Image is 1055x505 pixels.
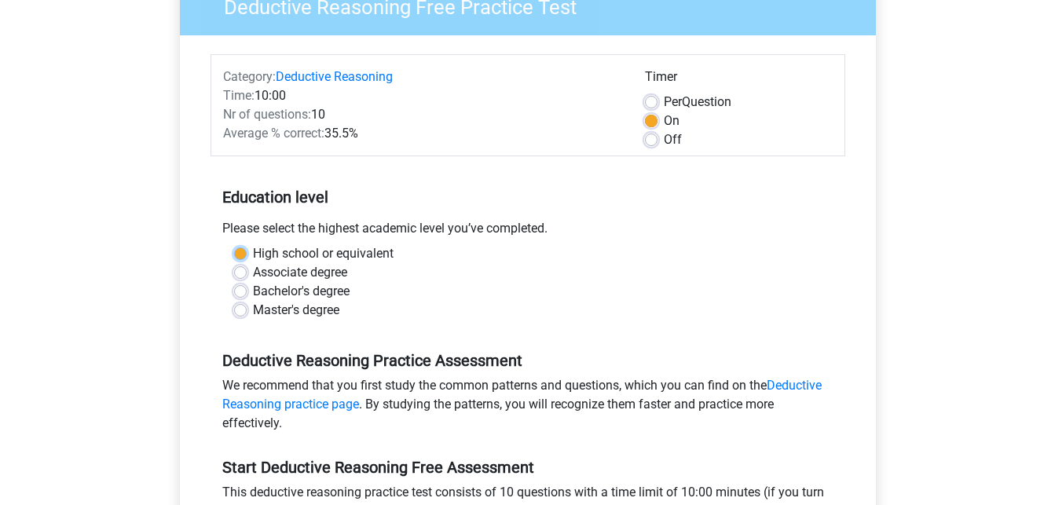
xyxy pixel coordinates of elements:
h5: Start Deductive Reasoning Free Assessment [222,458,833,477]
label: Question [664,93,731,112]
label: Bachelor's degree [253,282,350,301]
span: Per [664,94,682,109]
h5: Deductive Reasoning Practice Assessment [222,351,833,370]
span: Category: [223,69,276,84]
div: 10:00 [211,86,633,105]
a: Deductive Reasoning [276,69,393,84]
div: Timer [645,68,833,93]
span: Time: [223,88,255,103]
div: 35.5% [211,124,633,143]
label: Associate degree [253,263,347,282]
label: High school or equivalent [253,244,394,263]
div: Please select the highest academic level you’ve completed. [211,219,845,244]
h5: Education level [222,181,833,213]
label: On [664,112,680,130]
div: We recommend that you first study the common patterns and questions, which you can find on the . ... [211,376,845,439]
label: Master's degree [253,301,339,320]
span: Average % correct: [223,126,324,141]
span: Nr of questions: [223,107,311,122]
label: Off [664,130,682,149]
div: 10 [211,105,633,124]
